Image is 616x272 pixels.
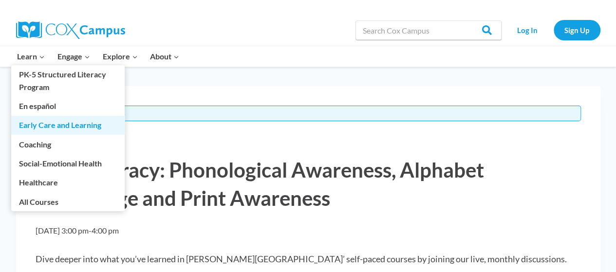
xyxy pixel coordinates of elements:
a: En español [11,97,125,115]
a: All Courses [11,192,125,211]
button: Child menu of Engage [51,46,96,67]
nav: Primary Navigation [11,46,186,67]
p: Dive deeper into what you’ve learned in [PERSON_NAME][GEOGRAPHIC_DATA]’ self-paced courses by joi... [36,253,581,266]
span: [DATE] 3:00 pm [36,226,89,235]
a: Log In [506,20,549,40]
button: Child menu of Explore [96,46,144,67]
a: PK-5 Structured Literacy Program [11,65,125,96]
input: Search Cox Campus [355,20,502,40]
img: Cox Campus [16,21,125,39]
a: Healthcare [11,173,125,192]
button: Child menu of About [144,46,186,67]
a: Early Care and Learning [11,116,125,134]
h2: - [36,224,119,237]
h1: Early Literacy: Phonological Awareness, Alphabet Knowledge and Print Awareness [36,156,581,213]
button: Child menu of Learn [11,46,52,67]
a: Sign Up [554,20,600,40]
span: 4:00 pm [92,226,119,235]
a: Social-Emotional Health [11,154,125,173]
a: Coaching [11,135,125,153]
nav: Secondary Navigation [506,20,600,40]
